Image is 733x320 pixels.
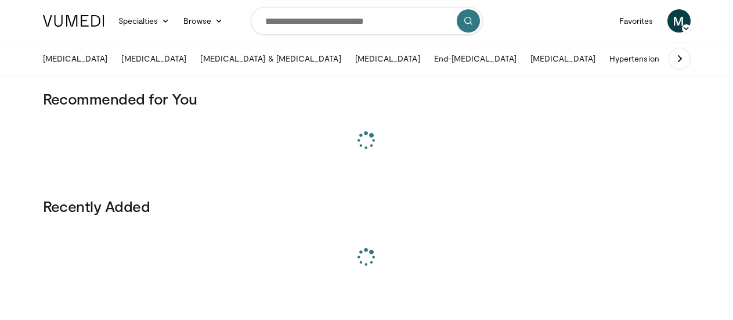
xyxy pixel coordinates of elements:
a: Browse [176,9,230,33]
h3: Recommended for You [43,89,691,108]
a: Hypertension [602,47,666,70]
input: Search topics, interventions [251,7,483,35]
a: [MEDICAL_DATA] [114,47,193,70]
a: Specialties [111,9,177,33]
a: M [667,9,691,33]
a: [MEDICAL_DATA] [348,47,427,70]
img: VuMedi Logo [43,15,104,27]
a: Favorites [612,9,660,33]
a: [MEDICAL_DATA] & [MEDICAL_DATA] [193,47,348,70]
h3: Recently Added [43,197,691,215]
a: [MEDICAL_DATA] [36,47,115,70]
a: [MEDICAL_DATA] [523,47,602,70]
a: End-[MEDICAL_DATA] [427,47,523,70]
